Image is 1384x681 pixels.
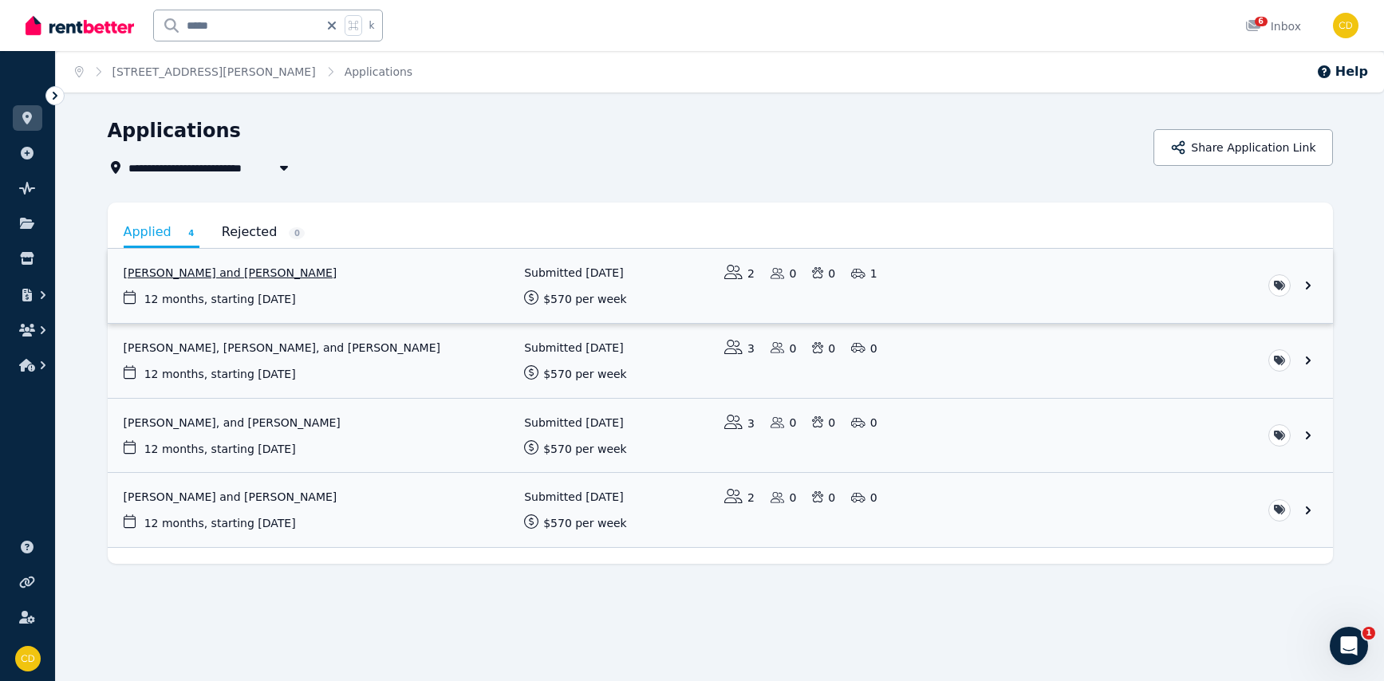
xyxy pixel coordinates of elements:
span: 1 [1362,627,1375,640]
a: [STREET_ADDRESS][PERSON_NAME] [112,65,316,78]
span: 4 [183,227,199,239]
a: View application: Kuldeep Singh and Nisha Nisha [108,249,1333,323]
span: 6 [1255,17,1268,26]
span: k [369,19,374,32]
iframe: Intercom live chat [1330,627,1368,665]
span: Applications [345,64,413,80]
a: View application: Dipesh Bhandari, Nirmal Tandukar, and Ashish Khakural [108,324,1333,398]
a: Rejected [222,218,306,246]
h1: Applications [108,118,241,144]
nav: Breadcrumb [56,51,432,93]
img: Chris Dimitropoulos [15,646,41,671]
img: Chris Dimitropoulos [1333,13,1358,38]
div: Inbox [1245,18,1301,34]
img: RentBetter [26,14,134,37]
span: 0 [289,227,305,239]
a: View application: Abhiyan Gurung, Sandesh Jimee, and Dikshya Rai [108,399,1333,473]
a: Applied [124,218,199,248]
a: View application: Mohini Bhapkar and Sangram Jadhav [108,473,1333,547]
button: Share Application Link [1153,129,1332,166]
button: Help [1316,62,1368,81]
